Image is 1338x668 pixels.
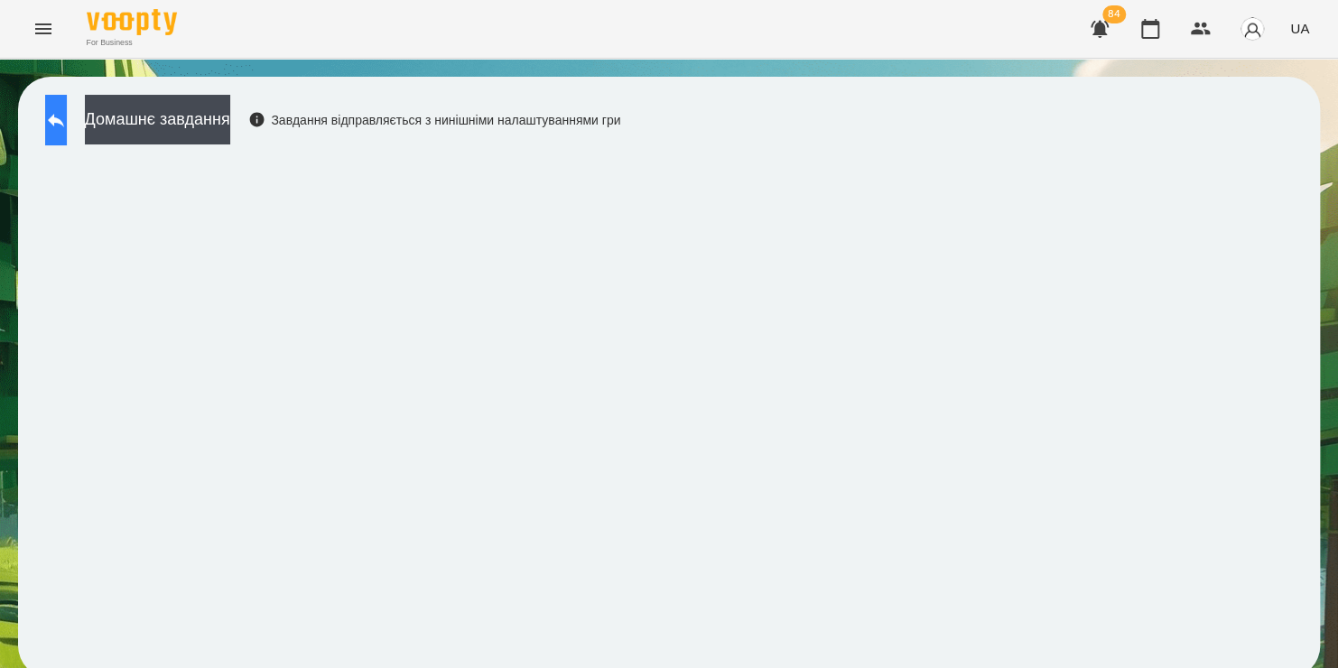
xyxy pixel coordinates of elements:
button: Menu [22,7,65,51]
span: 84 [1102,5,1126,23]
span: For Business [87,37,177,49]
button: Домашнє завдання [85,95,230,144]
button: UA [1283,12,1316,45]
div: Завдання відправляється з нинішніми налаштуваннями гри [248,111,621,129]
span: UA [1290,19,1309,38]
img: avatar_s.png [1240,16,1265,42]
img: Voopty Logo [87,9,177,35]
